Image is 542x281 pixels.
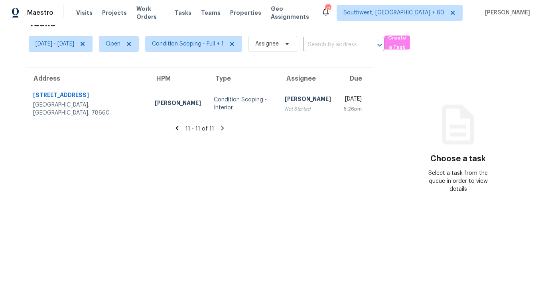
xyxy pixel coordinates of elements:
[344,95,362,105] div: [DATE]
[344,105,362,113] div: 5:26pm
[33,91,142,101] div: [STREET_ADDRESS]
[106,40,120,48] span: Open
[76,9,93,17] span: Visits
[29,19,55,27] h2: Tasks
[148,67,207,90] th: HPM
[102,9,127,17] span: Projects
[207,67,278,90] th: Type
[423,169,494,193] div: Select a task from the queue in order to view details
[27,9,53,17] span: Maestro
[33,101,142,117] div: [GEOGRAPHIC_DATA], [GEOGRAPHIC_DATA], 78660
[152,40,224,48] span: Condition Scoping - Full + 1
[337,67,374,90] th: Due
[201,9,221,17] span: Teams
[285,95,331,105] div: [PERSON_NAME]
[26,67,148,90] th: Address
[271,5,311,21] span: Geo Assignments
[136,5,165,21] span: Work Orders
[230,9,261,17] span: Properties
[388,34,406,52] span: Create a Task
[343,9,444,17] span: Southwest, [GEOGRAPHIC_DATA] + 60
[430,155,486,163] h3: Choose a task
[374,40,385,51] button: Open
[325,5,331,13] div: 727
[185,126,214,132] span: 11 - 11 of 11
[384,36,410,49] button: Create a Task
[255,40,279,48] span: Assignee
[285,105,331,113] div: Not Started
[482,9,530,17] span: [PERSON_NAME]
[35,40,74,48] span: [DATE] - [DATE]
[155,99,201,109] div: [PERSON_NAME]
[175,10,191,16] span: Tasks
[214,96,272,112] div: Condition Scoping - Interior
[278,67,337,90] th: Assignee
[303,39,362,51] input: Search by address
